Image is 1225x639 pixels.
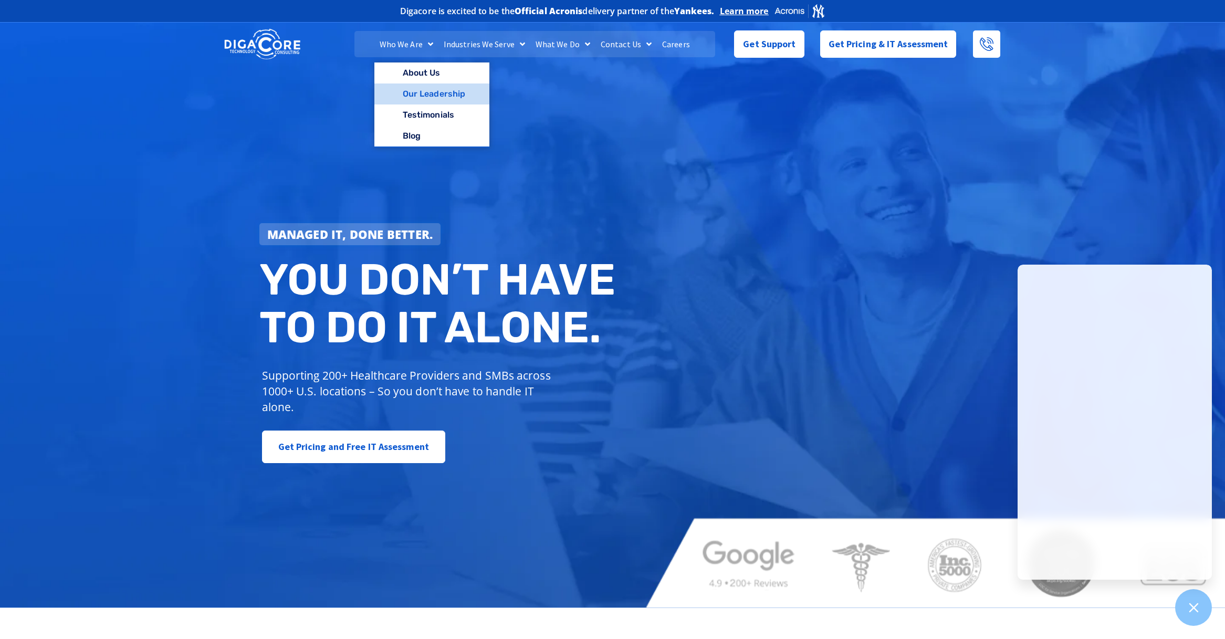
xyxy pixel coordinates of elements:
[657,31,695,57] a: Careers
[530,31,595,57] a: What We Do
[374,31,438,57] a: Who We Are
[354,31,715,57] nav: Menu
[374,62,489,148] ul: Who We Are
[259,256,621,352] h2: You don’t have to do IT alone.
[734,30,804,58] a: Get Support
[743,34,795,55] span: Get Support
[374,62,489,83] a: About Us
[674,5,715,17] b: Yankees.
[438,31,530,57] a: Industries We Serve
[259,223,441,245] a: Managed IT, done better.
[774,3,825,18] img: Acronis
[720,6,769,16] a: Learn more
[278,436,429,457] span: Get Pricing and Free IT Assessment
[595,31,657,57] a: Contact Us
[267,226,433,242] strong: Managed IT, done better.
[374,83,489,104] a: Our Leadership
[515,5,583,17] b: Official Acronis
[262,431,445,463] a: Get Pricing and Free IT Assessment
[1018,265,1212,580] iframe: Chatgenie Messenger
[820,30,957,58] a: Get Pricing & IT Assessment
[400,7,715,15] h2: Digacore is excited to be the delivery partner of the
[829,34,948,55] span: Get Pricing & IT Assessment
[374,104,489,125] a: Testimonials
[262,368,556,415] p: Supporting 200+ Healthcare Providers and SMBs across 1000+ U.S. locations – So you don’t have to ...
[374,125,489,146] a: Blog
[224,28,300,61] img: DigaCore Technology Consulting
